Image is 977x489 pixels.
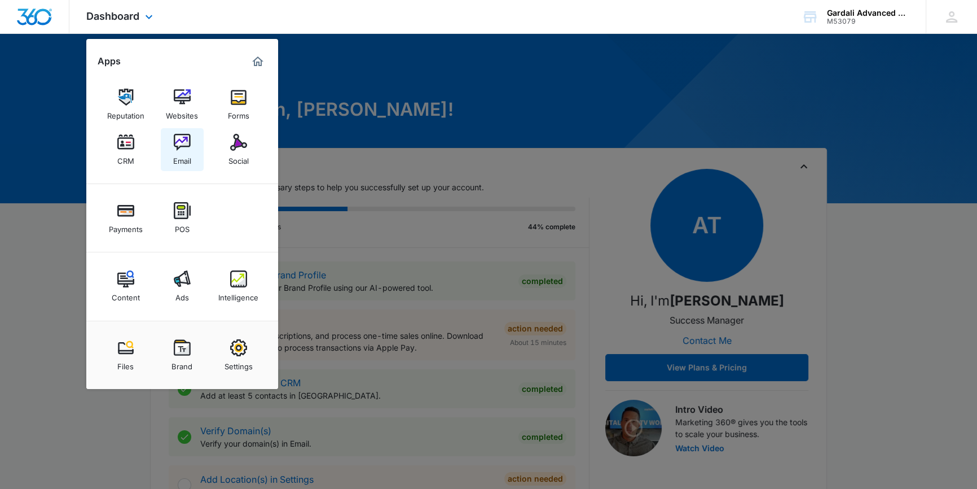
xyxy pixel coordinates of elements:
[228,151,249,165] div: Social
[161,128,204,171] a: Email
[161,334,204,377] a: Brand
[161,83,204,126] a: Websites
[161,197,204,239] a: POS
[117,356,134,371] div: Files
[217,128,260,171] a: Social
[104,83,147,126] a: Reputation
[117,151,134,165] div: CRM
[228,106,249,120] div: Forms
[171,356,192,371] div: Brand
[225,356,253,371] div: Settings
[104,265,147,308] a: Content
[112,287,140,302] div: Content
[107,106,144,120] div: Reputation
[98,56,121,67] h2: Apps
[175,219,190,234] div: POS
[104,334,147,377] a: Files
[173,151,191,165] div: Email
[86,10,139,22] span: Dashboard
[827,8,909,18] div: account name
[104,197,147,239] a: Payments
[161,265,204,308] a: Ads
[104,128,147,171] a: CRM
[217,265,260,308] a: Intelligence
[827,18,909,25] div: account id
[217,334,260,377] a: Settings
[109,219,143,234] div: Payments
[218,287,258,302] div: Intelligence
[175,287,189,302] div: Ads
[217,83,260,126] a: Forms
[166,106,198,120] div: Websites
[249,53,267,71] a: Marketing 360® Dashboard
